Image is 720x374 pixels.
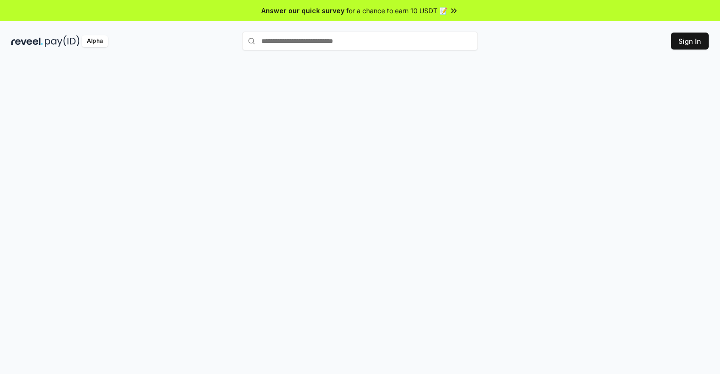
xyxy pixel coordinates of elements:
[11,35,43,47] img: reveel_dark
[45,35,80,47] img: pay_id
[261,6,344,16] span: Answer our quick survey
[346,6,447,16] span: for a chance to earn 10 USDT 📝
[82,35,108,47] div: Alpha
[671,33,709,50] button: Sign In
